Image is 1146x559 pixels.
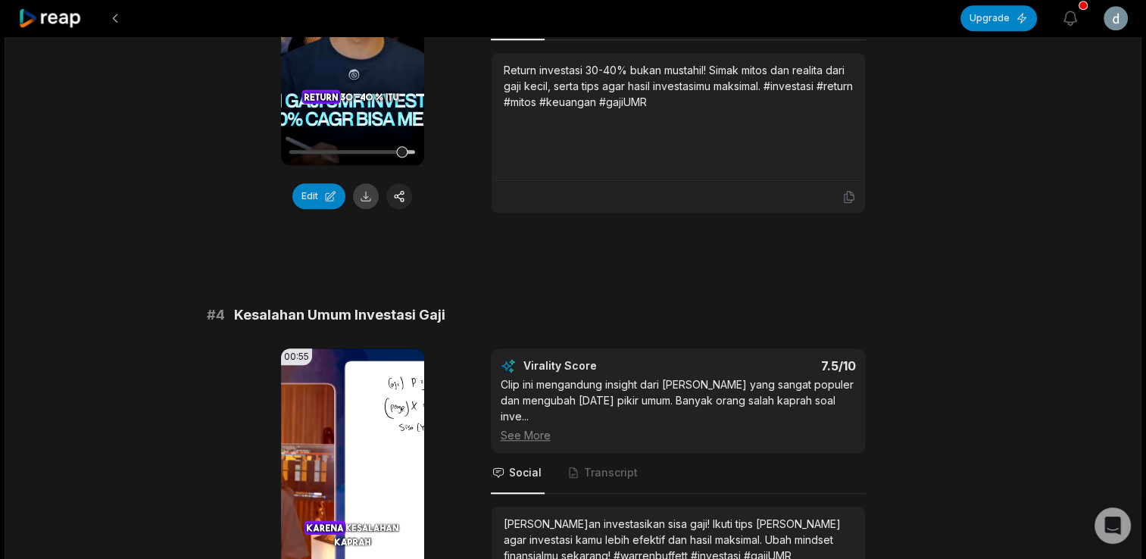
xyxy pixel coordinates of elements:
[491,453,866,494] nav: Tabs
[292,183,345,209] button: Edit
[960,5,1037,31] button: Upgrade
[501,376,856,443] div: Clip ini mengandung insight dari [PERSON_NAME] yang sangat populer dan mengubah [DATE] pikir umum...
[207,304,225,326] span: # 4
[584,465,638,480] span: Transcript
[501,427,856,443] div: See More
[504,62,853,110] div: Return investasi 30-40% bukan mustahil! Simak mitos dan realita dari gaji kecil, serta tips agar ...
[509,465,542,480] span: Social
[1094,507,1131,544] div: Open Intercom Messenger
[693,358,856,373] div: 7.5 /10
[523,358,686,373] div: Virality Score
[234,304,445,326] span: Kesalahan Umum Investasi Gaji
